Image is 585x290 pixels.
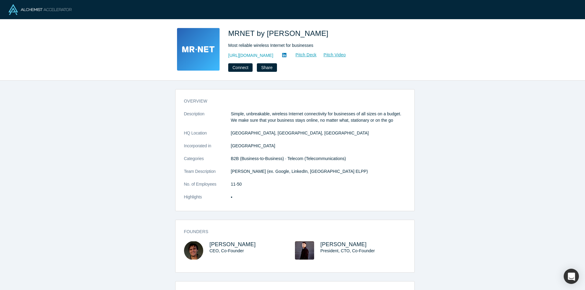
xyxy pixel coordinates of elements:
[321,241,367,247] a: [PERSON_NAME]
[184,194,231,207] dt: Highlights
[228,42,399,49] div: Most reliable wireless Internet for businesses
[295,241,314,260] img: Alexander Pestryaev's Profile Image
[228,52,273,59] a: [URL][DOMAIN_NAME]
[210,248,244,253] span: CEO, Co-Founder
[184,168,231,181] dt: Team Description
[184,111,231,130] dt: Description
[231,143,406,149] dd: [GEOGRAPHIC_DATA]
[231,156,346,161] span: B2B (Business-to-Business) · Telecom (Telecommunications)
[9,4,72,15] img: Alchemist Logo
[289,51,317,58] a: Pitch Deck
[317,51,346,58] a: Pitch Video
[231,181,406,187] dd: 11-50
[228,29,331,37] span: MRNET by [PERSON_NAME]
[184,143,231,155] dt: Incorporated in
[210,241,256,247] a: [PERSON_NAME]
[184,229,397,235] h3: Founders
[184,181,231,194] dt: No. of Employees
[257,63,277,72] button: Share
[321,248,375,253] span: President, CTO, Co-Founder
[177,28,220,71] img: MRNET by MotionRay's Logo
[231,168,406,175] p: [PERSON_NAME] (ex. Google, LinkedIn, [GEOGRAPHIC_DATA] ELPP)
[231,130,406,136] dd: [GEOGRAPHIC_DATA], [GEOGRAPHIC_DATA], [GEOGRAPHIC_DATA]
[184,155,231,168] dt: Categories
[184,130,231,143] dt: HQ Location
[231,111,406,124] p: Simple, unbreakable, wireless Internet connectivity for businesses of all sizes on a budget. We m...
[228,63,253,72] button: Connect
[184,241,203,260] img: Anton Shmakov's Profile Image
[184,98,397,104] h3: overview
